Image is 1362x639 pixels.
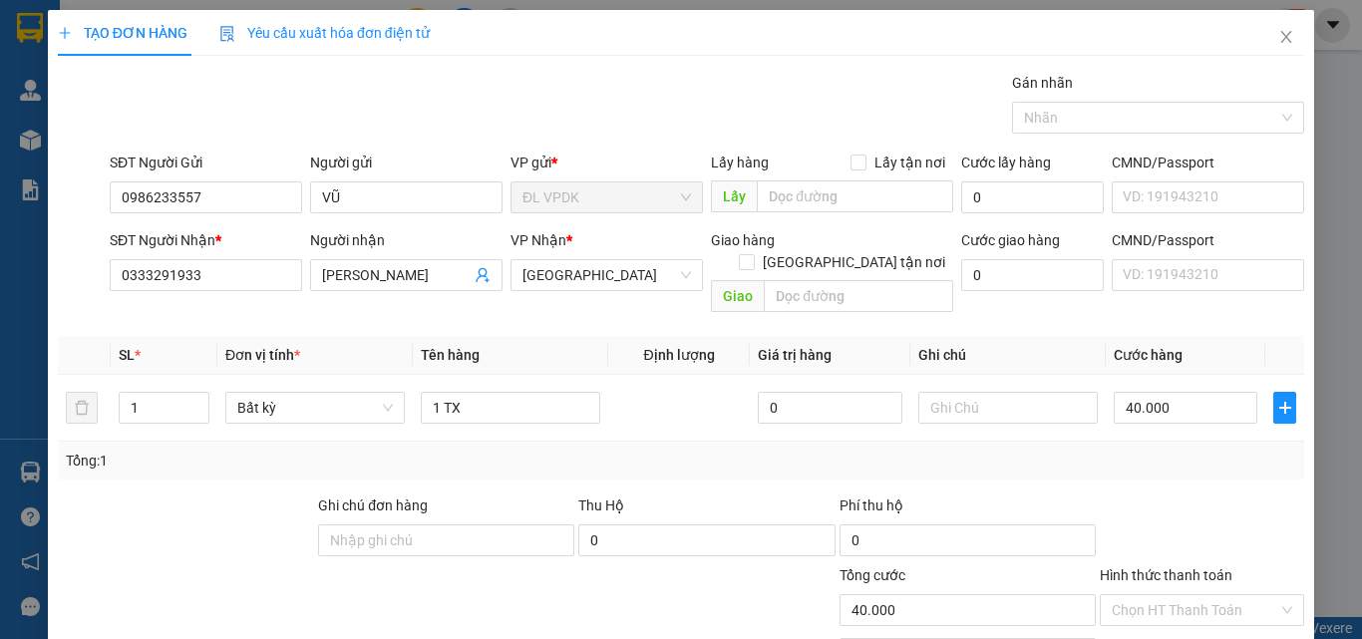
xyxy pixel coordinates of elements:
[511,152,703,173] div: VP gửi
[711,232,775,248] span: Giao hàng
[310,152,503,173] div: Người gửi
[758,392,901,424] input: 0
[918,392,1098,424] input: Ghi Chú
[961,259,1104,291] input: Cước giao hàng
[168,76,274,92] b: [DOMAIN_NAME]
[1112,229,1304,251] div: CMND/Passport
[1112,152,1304,173] div: CMND/Passport
[1258,10,1314,66] button: Close
[522,182,691,212] span: ĐL VPDK
[123,29,197,123] b: Gửi khách hàng
[421,392,600,424] input: VD: Bàn, Ghế
[58,25,187,41] span: TẠO ĐƠN HÀNG
[755,251,953,273] span: [GEOGRAPHIC_DATA] tận nơi
[310,229,503,251] div: Người nhận
[119,347,135,363] span: SL
[866,152,953,173] span: Lấy tận nơi
[1114,347,1183,363] span: Cước hàng
[578,497,624,513] span: Thu Hộ
[840,567,905,583] span: Tổng cước
[421,347,480,363] span: Tên hàng
[66,392,98,424] button: delete
[110,152,302,173] div: SĐT Người Gửi
[757,180,953,212] input: Dọc đường
[1273,392,1296,424] button: plus
[58,26,72,40] span: plus
[475,267,491,283] span: user-add
[758,347,832,363] span: Giá trị hàng
[1012,75,1073,91] label: Gán nhãn
[225,347,300,363] span: Đơn vị tính
[961,181,1104,213] input: Cước lấy hàng
[522,260,691,290] span: ĐL Quận 1
[110,229,302,251] div: SĐT Người Nhận
[711,180,757,212] span: Lấy
[168,95,274,120] li: (c) 2017
[219,25,430,41] span: Yêu cầu xuất hóa đơn điện tử
[25,25,125,125] img: logo.jpg
[711,155,769,170] span: Lấy hàng
[910,336,1106,375] th: Ghi chú
[511,232,566,248] span: VP Nhận
[237,393,393,423] span: Bất kỳ
[840,494,1096,524] div: Phí thu hộ
[643,347,714,363] span: Định lượng
[66,450,527,472] div: Tổng: 1
[1100,567,1232,583] label: Hình thức thanh toán
[711,280,764,312] span: Giao
[764,280,953,312] input: Dọc đường
[318,524,574,556] input: Ghi chú đơn hàng
[25,129,104,257] b: Phúc An Express
[318,497,428,513] label: Ghi chú đơn hàng
[216,25,264,73] img: logo.jpg
[1278,29,1294,45] span: close
[1274,400,1295,416] span: plus
[961,232,1060,248] label: Cước giao hàng
[961,155,1051,170] label: Cước lấy hàng
[219,26,235,42] img: icon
